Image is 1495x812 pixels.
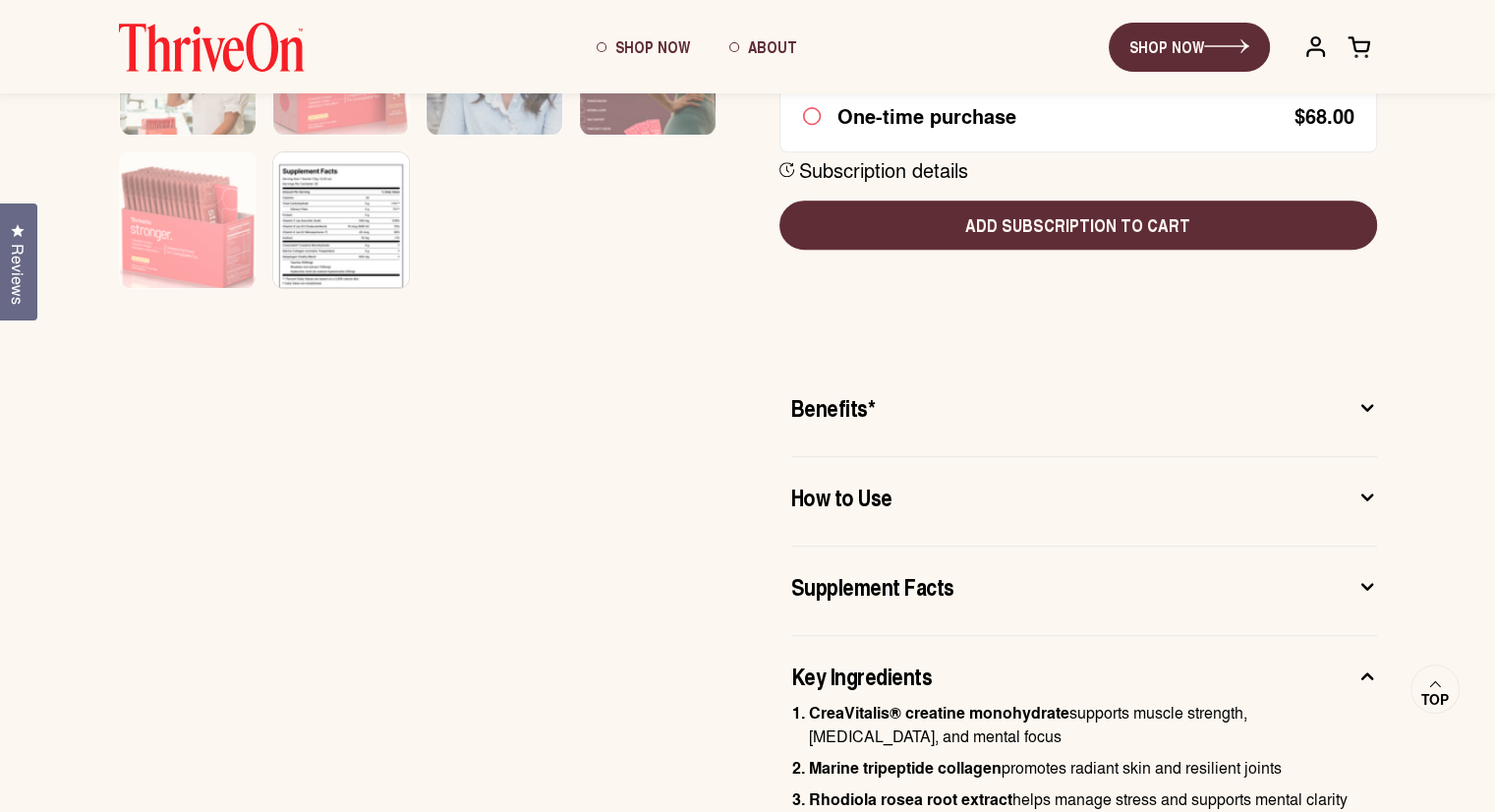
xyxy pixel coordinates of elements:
div: One-time purchase [837,104,1016,128]
span: Benefits* [791,391,876,423]
strong: Marine tripeptide collagen [809,756,1002,779]
span: Shop Now [615,35,690,58]
button: Key Ingredients [791,660,1377,701]
img: Box of ThriveOn Stronger supplement packets on a white background [120,152,256,316]
span: Key Ingredients [791,660,933,691]
span: Supplement Facts [791,570,954,602]
div: $68.00 [1294,106,1354,126]
div: Subscription details [799,157,968,183]
a: SHOP NOW [1109,23,1270,72]
span: Top [1421,691,1449,709]
li: supports muscle strength, [MEDICAL_DATA], and mental focus [809,701,1377,748]
li: promotes radiant skin and resilient joints [809,756,1377,780]
button: Add subscription to cart [779,201,1377,250]
a: Shop Now [577,21,710,74]
a: About [710,21,817,74]
button: How to Use [791,481,1377,522]
span: About [748,35,797,58]
li: helps manage stress and supports mental clarity [809,787,1377,811]
strong: CreaVitalis® creatine monohydrate [809,701,1069,724]
button: Supplement Facts [791,570,1377,611]
span: Add subscription to cart [795,212,1361,238]
button: Benefits* [791,391,1377,433]
span: How to Use [791,481,892,512]
strong: Rhodiola rosea root extract [809,787,1012,810]
span: Reviews [5,244,30,305]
